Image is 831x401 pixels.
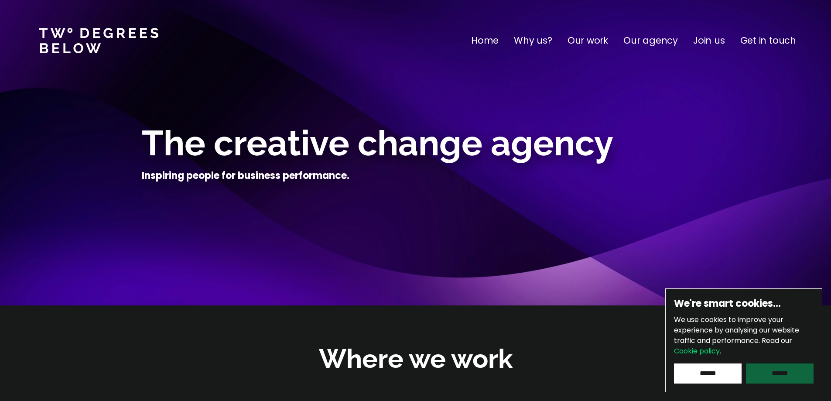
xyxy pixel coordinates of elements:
[740,34,796,48] a: Get in touch
[514,34,552,48] a: Why us?
[674,336,792,356] span: Read our .
[142,123,613,164] span: The creative change agency
[623,34,678,48] a: Our agency
[471,34,499,48] a: Home
[319,341,513,377] h2: Where we work
[674,297,814,310] h6: We're smart cookies…
[674,346,720,356] a: Cookie policy
[568,34,608,48] a: Our work
[693,34,725,48] a: Join us
[142,169,349,182] h4: Inspiring people for business performance.
[674,315,814,356] p: We use cookies to improve your experience by analysing our website traffic and performance.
